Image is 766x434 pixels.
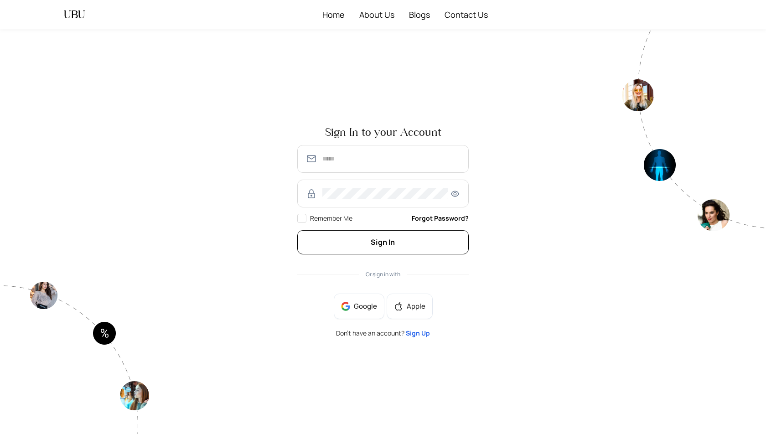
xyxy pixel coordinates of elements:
a: Sign Up [406,329,430,337]
a: Forgot Password? [412,213,469,223]
span: Google [354,301,377,311]
button: Google [334,294,384,319]
button: appleApple [387,294,433,319]
img: google-BnAmSPDJ.png [341,302,350,311]
img: authpagecirlce2-Tt0rwQ38.png [622,29,766,231]
span: Don’t have an account? [336,330,430,336]
span: Remember Me [310,214,352,222]
span: eye [450,190,461,198]
span: Apple [407,301,425,311]
img: SmmOVPU3il4LzjOz1YszJ8A9TzvK+6qU9RAAAAAElFTkSuQmCC [306,153,317,164]
span: Sign In [371,237,395,247]
button: Sign In [297,230,469,254]
span: apple [394,302,403,311]
span: Or sign in with [366,270,400,278]
img: RzWbU6KsXbv8M5bTtlu7p38kHlzSfb4MlcTUAAAAASUVORK5CYII= [306,188,317,199]
span: Sign In to your Account [297,127,469,138]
